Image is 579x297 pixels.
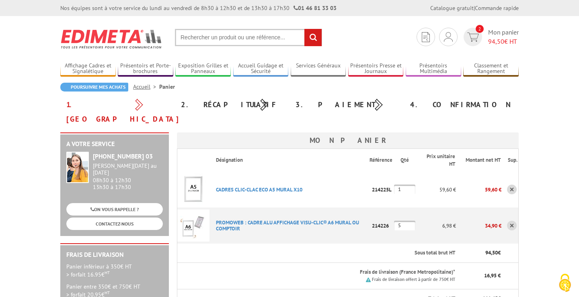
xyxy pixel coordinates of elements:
a: Accueil Guidage et Sécurité [233,62,289,75]
span: 16,95 € [484,272,501,279]
p: Référence [370,157,393,164]
img: PROMOWEB : CADRE ALU AFFICHAGE VISU-CLIC® A6 MURAL OU COMPTOIR [177,210,209,242]
h2: Frais de Livraison [66,251,163,258]
img: picto.png [366,277,371,282]
input: rechercher [304,29,322,46]
th: Sup. [501,149,519,172]
p: Montant net HT [462,157,501,164]
a: Affichage Cadres et Signalétique [60,62,116,75]
a: Classement et Rangement [463,62,519,75]
p: 214226 [370,219,394,233]
sup: HT [105,290,110,295]
span: Mon panier [488,28,519,46]
a: CADRES CLIC-CLAC ECO A5 MURAL X10 [216,186,302,193]
strong: 01 46 81 33 03 [294,4,337,12]
div: 2. Récapitulatif [175,98,289,112]
div: | [430,4,519,12]
img: Cookies (fenêtre modale) [555,273,575,293]
a: Accueil [133,83,159,90]
p: 59,60 € [456,183,501,197]
li: Panier [159,83,175,91]
a: PROMOWEB : CADRE ALU AFFICHAGE VISU-CLIC® A6 MURAL OU COMPTOIR [216,219,359,232]
a: Commande rapide [475,4,519,12]
strong: [PHONE_NUMBER] 03 [93,152,153,160]
span: € HT [488,37,519,46]
p: 6,98 € [415,219,456,233]
th: Qté [394,149,415,172]
a: Poursuivre mes achats [60,83,128,92]
h3: Mon panier [177,132,519,148]
a: Présentoirs Multimédia [406,62,461,75]
p: 214225L [370,183,394,197]
a: Exposition Grilles et Panneaux [175,62,231,75]
img: devis rapide [467,33,479,42]
a: CONTACTEZ-NOUS [66,218,163,230]
input: Rechercher un produit ou une référence... [175,29,322,46]
a: Services Généraux [291,62,346,75]
p: Prix unitaire HT [422,153,455,168]
img: devis rapide [422,32,430,42]
span: 2 [476,25,484,33]
span: > forfait 16.95€ [66,271,110,278]
img: Edimeta [60,24,163,54]
th: Sous total brut HT [209,244,456,262]
p: Frais de livraison (France Metropolitaine)* [216,269,455,276]
p: 34,90 € [456,219,501,233]
a: ON VOUS RAPPELLE ? [66,203,163,216]
sup: HT [105,270,110,275]
img: CADRES CLIC-CLAC ECO A5 MURAL X10 [177,173,209,205]
p: Panier inférieur à 350€ HT [66,262,163,279]
div: 1. [GEOGRAPHIC_DATA] [60,98,175,126]
a: devis rapide 2 Mon panier 94,50€ HT [462,28,519,46]
div: [PERSON_NAME][DATE] au [DATE] [93,163,163,176]
a: Présentoirs Presse et Journaux [348,62,404,75]
p: € [462,249,501,257]
h2: A votre service [66,140,163,148]
img: widget-service.jpg [66,152,89,183]
div: 3. Paiement [289,98,404,112]
div: 4. Confirmation [404,98,519,112]
div: Nos équipes sont à votre service du lundi au vendredi de 8h30 à 12h30 et de 13h30 à 17h30 [60,4,337,12]
img: devis rapide [444,32,453,42]
th: Désignation [209,149,370,172]
p: 59,60 € [415,183,456,197]
a: Présentoirs et Porte-brochures [118,62,173,75]
span: 94,50 [485,249,498,256]
div: 08h30 à 12h30 13h30 à 17h30 [93,163,163,190]
a: Catalogue gratuit [430,4,474,12]
span: 94,50 [488,37,504,45]
small: Frais de livraison offert à partir de 750€ HT [372,277,455,282]
button: Cookies (fenêtre modale) [551,270,579,297]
